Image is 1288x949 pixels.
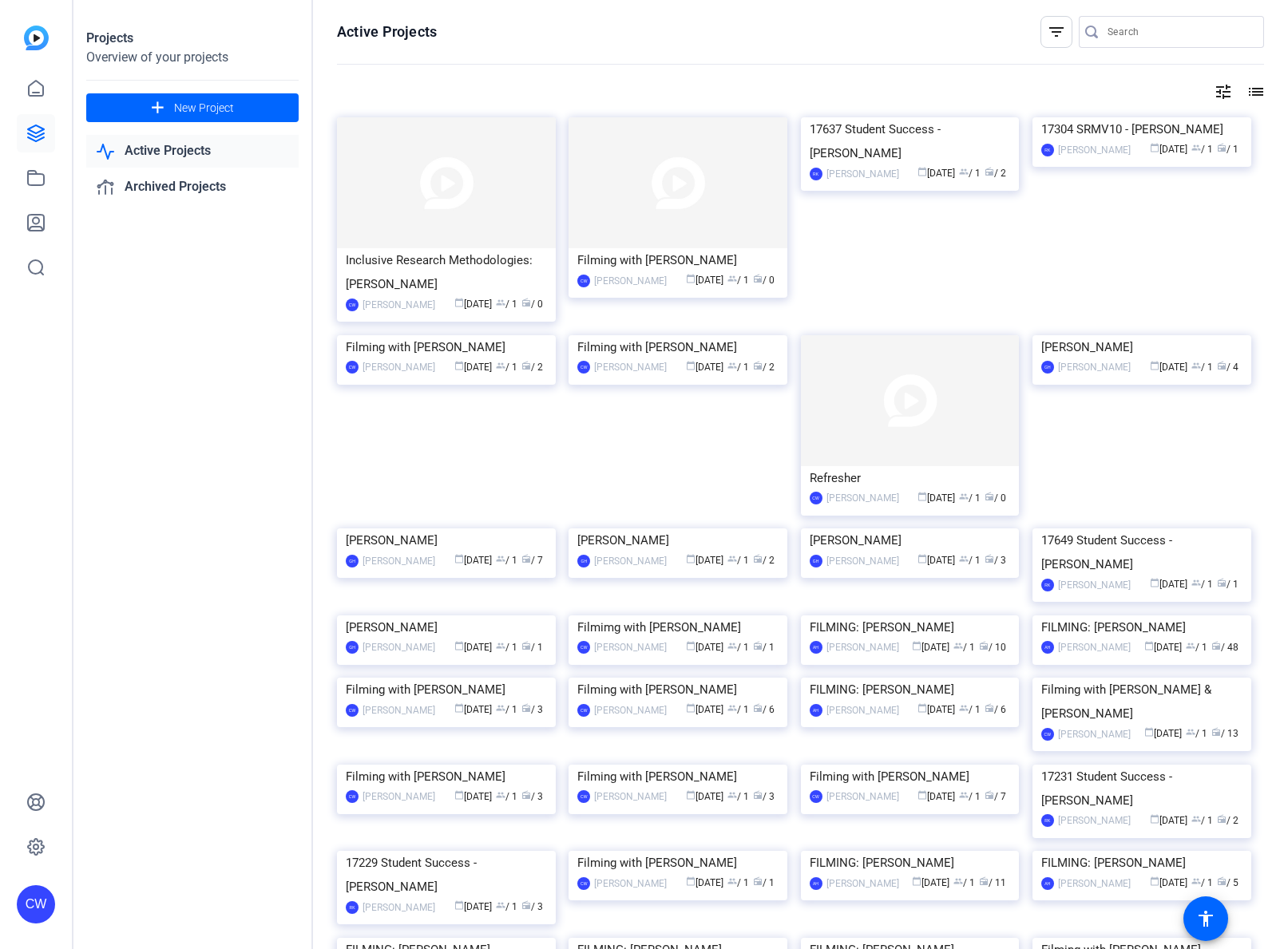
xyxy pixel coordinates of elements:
[1047,22,1066,42] mat-icon: filter_list
[577,704,590,717] div: CW
[1217,579,1238,590] span: / 1
[86,48,299,67] div: Overview of your projects
[810,168,822,180] div: RK
[496,641,505,650] span: group
[985,555,1006,566] span: / 3
[810,641,822,654] div: AH
[1191,144,1213,155] span: / 1
[686,275,723,286] span: [DATE]
[826,166,899,182] div: [PERSON_NAME]
[686,703,696,713] span: calendar_today
[496,790,505,800] span: group
[86,171,299,204] a: Archived Projects
[496,791,517,802] span: / 1
[521,299,543,310] span: / 0
[521,555,543,566] span: / 7
[912,877,949,888] span: [DATE]
[577,528,779,552] div: [PERSON_NAME]
[1186,728,1207,739] span: / 1
[346,335,547,359] div: Filming with [PERSON_NAME]
[1217,876,1227,886] span: radio
[1217,877,1238,888] span: / 5
[979,877,1006,888] span: / 11
[521,642,543,653] span: / 1
[753,876,763,886] span: radio
[985,167,994,176] span: radio
[810,877,822,890] div: AH
[1150,579,1187,590] span: [DATE]
[753,877,775,888] span: / 1
[1186,642,1207,653] span: / 1
[917,704,955,715] span: [DATE]
[454,641,464,650] span: calendar_today
[1041,877,1054,890] div: AH
[810,704,822,717] div: AH
[1217,814,1227,824] span: radio
[753,275,775,286] span: / 0
[1211,641,1221,650] span: radio
[727,704,749,715] span: / 1
[454,554,464,563] span: calendar_today
[912,641,921,650] span: calendar_today
[363,359,435,375] div: [PERSON_NAME]
[346,704,359,717] div: CW
[1144,642,1182,653] span: [DATE]
[86,135,299,168] a: Active Projects
[577,335,779,359] div: Filming with [PERSON_NAME]
[686,274,696,283] span: calendar_today
[521,791,543,802] span: / 3
[521,641,531,650] span: radio
[917,555,955,566] span: [DATE]
[753,703,763,713] span: radio
[1217,815,1238,826] span: / 2
[521,901,543,912] span: / 3
[912,876,921,886] span: calendar_today
[363,789,435,805] div: [PERSON_NAME]
[454,791,492,802] span: [DATE]
[521,790,531,800] span: radio
[1144,641,1154,650] span: calendar_today
[753,641,763,650] span: radio
[496,299,517,310] span: / 1
[727,642,749,653] span: / 1
[1196,909,1215,928] mat-icon: accessibility
[959,704,981,715] span: / 1
[686,877,723,888] span: [DATE]
[1150,815,1187,826] span: [DATE]
[496,555,517,566] span: / 1
[577,877,590,890] div: CW
[577,275,590,287] div: CW
[1191,876,1201,886] span: group
[577,790,590,803] div: CW
[826,789,899,805] div: [PERSON_NAME]
[1041,765,1242,813] div: 17231 Student Success - [PERSON_NAME]
[594,359,667,375] div: [PERSON_NAME]
[1217,361,1227,370] span: radio
[985,791,1006,802] span: / 7
[1041,678,1242,726] div: Filming with [PERSON_NAME] & [PERSON_NAME]
[454,703,464,713] span: calendar_today
[959,703,969,713] span: group
[953,876,963,886] span: group
[594,702,667,718] div: [PERSON_NAME]
[496,900,505,910] span: group
[810,492,822,504] div: CW
[1150,144,1187,155] span: [DATE]
[753,642,775,653] span: / 1
[346,361,359,374] div: CW
[1041,641,1054,654] div: AH
[917,168,955,179] span: [DATE]
[1058,726,1131,742] div: [PERSON_NAME]
[1041,335,1242,359] div: [PERSON_NAME]
[521,554,531,563] span: radio
[1191,362,1213,373] span: / 1
[686,790,696,800] span: calendar_today
[363,702,435,718] div: [PERSON_NAME]
[346,555,359,567] div: GH
[454,642,492,653] span: [DATE]
[826,490,899,506] div: [PERSON_NAME]
[521,362,543,373] span: / 2
[1041,728,1054,741] div: CW
[917,554,927,563] span: calendar_today
[826,876,899,892] div: [PERSON_NAME]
